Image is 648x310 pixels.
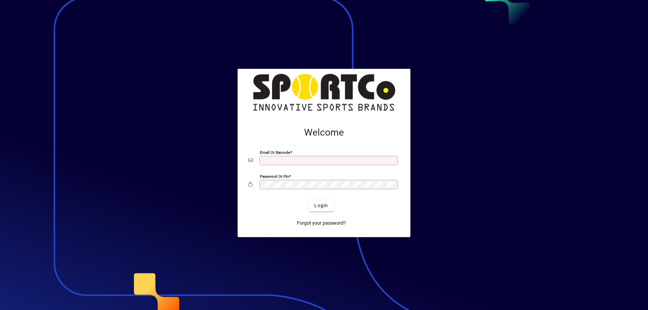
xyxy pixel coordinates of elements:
[248,127,400,138] h2: Welcome
[314,202,328,209] span: Login
[260,174,289,179] mat-label: Password or Pin
[260,150,290,155] mat-label: Email or Barcode
[294,217,349,229] a: Forgot your password?
[297,220,346,227] span: Forgot your password?
[309,199,333,212] button: Login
